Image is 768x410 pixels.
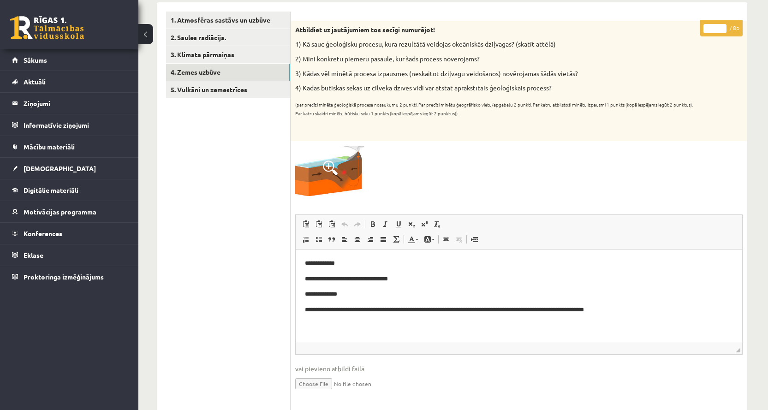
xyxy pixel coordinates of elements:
a: Eklase [12,244,127,266]
a: Atsaistīt [452,233,465,245]
a: Ielīmēt (vadīšanas taustiņš+V) [299,218,312,230]
a: Motivācijas programma [12,201,127,222]
legend: Informatīvie ziņojumi [24,114,127,136]
a: Ievietot lapas pārtraukumu drukai [468,233,481,245]
a: Bloka citāts [325,233,338,245]
a: 1. Atmosfēras sastāvs un uzbūve [166,12,290,29]
a: [DEMOGRAPHIC_DATA] [12,158,127,179]
a: Saite (vadīšanas taustiņš+K) [440,233,452,245]
span: [DEMOGRAPHIC_DATA] [24,164,96,172]
p: 3) Kādas vēl minētā procesa izpausmes (neskaitot dziļvagu veidošanos) novērojamas šādās vietās? [295,69,697,78]
sub: (par precīzi minēta ģeoloģiskā procesa nosaukumu 2 punkti. Par precīzi minētu ģeogrāfisko vietu/a... [295,101,693,117]
a: Aktuāli [12,71,127,92]
a: Atkārtot (vadīšanas taustiņš+Y) [351,218,364,230]
a: Treknraksts (vadīšanas taustiņš+B) [366,218,379,230]
body: Bagātinātā teksta redaktors, wiswyg-editor-47024973005140-1757528689-351 [9,9,436,19]
p: 4) Kādas būtiskas sekas uz cilvēka dzīves vidi var atstāt aprakstītais ģeoloģiskais process? [295,83,697,93]
a: Izlīdzināt malas [377,233,390,245]
iframe: Bagātinātā teksta redaktors, wiswyg-editor-user-answer-47024922134000 [296,250,742,342]
a: Digitālie materiāli [12,179,127,201]
p: / 8p [700,20,743,36]
a: Ziņojumi [12,93,127,114]
p: 1) Kā sauc ģeoloģisku procesu, kura rezultātā veidojas okeāniskās dziļvagas? (skatīt attēlā) [295,40,697,49]
a: Slīpraksts (vadīšanas taustiņš+I) [379,218,392,230]
a: Ievietot no Worda [325,218,338,230]
a: Sākums [12,49,127,71]
span: Mācību materiāli [24,143,75,151]
span: Sākums [24,56,47,64]
a: 4. Zemes uzbūve [166,64,290,81]
span: Motivācijas programma [24,208,96,216]
span: Proktoringa izmēģinājums [24,273,104,281]
a: Atcelt (vadīšanas taustiņš+Z) [338,218,351,230]
span: Eklase [24,251,43,259]
span: vai pievieno atbildi failā [295,364,743,374]
a: 3. Klimata pārmaiņas [166,46,290,63]
a: Fona krāsa [421,233,437,245]
a: Izlīdzināt pa kreisi [338,233,351,245]
a: Informatīvie ziņojumi [12,114,127,136]
a: Teksta krāsa [405,233,421,245]
a: Proktoringa izmēģinājums [12,266,127,287]
a: Centrēti [351,233,364,245]
body: Bagātinātā teksta redaktors, wiswyg-editor-47024973005520-1757528689-357 [9,9,436,19]
span: Mērogot [736,348,740,352]
img: zx1.png [295,146,364,196]
a: Math [390,233,403,245]
a: Rīgas 1. Tālmācības vidusskola [10,16,84,39]
p: 2) Mini konkrētu piemēru pasaulē, kur šāds process novērojams? [295,54,697,64]
a: Konferences [12,223,127,244]
a: Izlīdzināt pa labi [364,233,377,245]
a: Ievietot/noņemt numurētu sarakstu [299,233,312,245]
legend: Ziņojumi [24,93,127,114]
a: Ievietot/noņemt sarakstu ar aizzīmēm [312,233,325,245]
span: Aktuāli [24,77,46,86]
span: Konferences [24,229,62,238]
a: Augšraksts [418,218,431,230]
a: Noņemt stilus [431,218,444,230]
a: Ievietot kā vienkāršu tekstu (vadīšanas taustiņš+pārslēgšanas taustiņš+V) [312,218,325,230]
a: 5. Vulkāni un zemestrīces [166,81,290,98]
a: 2. Saules radiācija. [166,29,290,46]
a: Pasvītrojums (vadīšanas taustiņš+U) [392,218,405,230]
span: Digitālie materiāli [24,186,78,194]
a: Mācību materiāli [12,136,127,157]
strong: Atbildiet uz jautājumiem tos secīgi numurējot! [295,25,435,34]
a: Apakšraksts [405,218,418,230]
